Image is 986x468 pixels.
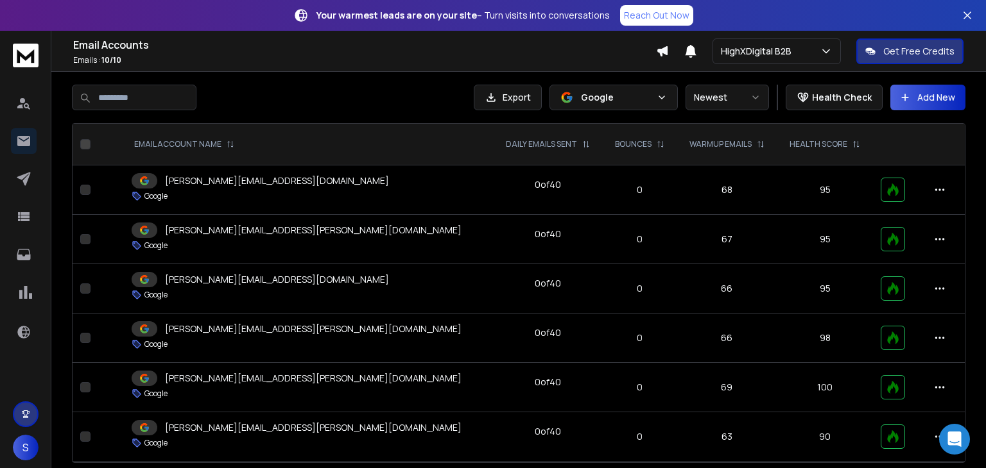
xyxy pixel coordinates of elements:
[165,322,462,335] p: [PERSON_NAME][EMAIL_ADDRESS][PERSON_NAME][DOMAIN_NAME]
[144,339,168,349] p: Google
[777,264,872,313] td: 95
[890,85,965,110] button: Add New
[144,191,168,201] p: Google
[165,273,389,286] p: [PERSON_NAME][EMAIL_ADDRESS][DOMAIN_NAME]
[101,54,121,65] span: 10 / 10
[13,435,39,460] button: S
[144,389,168,399] p: Google
[610,331,669,344] p: 0
[165,372,462,385] p: [PERSON_NAME][EMAIL_ADDRESS][PERSON_NAME][DOMAIN_NAME]
[812,91,872,104] p: Health Check
[615,139,652,149] p: BOUNCES
[144,240,168,251] p: Google
[165,421,462,434] p: [PERSON_NAME][EMAIL_ADDRESS][PERSON_NAME][DOMAIN_NAME]
[786,85,883,110] button: Health Check
[610,381,669,394] p: 0
[610,430,669,443] p: 0
[856,38,964,64] button: Get Free Credits
[883,45,955,58] p: Get Free Credits
[610,233,669,246] p: 0
[610,183,669,196] p: 0
[721,45,797,58] p: HighXDigital B2B
[535,376,561,389] div: 0 of 40
[535,228,561,240] div: 0 of 40
[13,44,39,67] img: logo
[777,165,872,215] td: 95
[535,326,561,339] div: 0 of 40
[535,277,561,290] div: 0 of 40
[677,215,777,264] td: 67
[677,165,777,215] td: 68
[777,412,872,462] td: 90
[165,224,462,237] p: [PERSON_NAME][EMAIL_ADDRESS][PERSON_NAME][DOMAIN_NAME]
[535,178,561,191] div: 0 of 40
[777,363,872,412] td: 100
[620,5,693,26] a: Reach Out Now
[610,282,669,295] p: 0
[939,424,970,455] div: Open Intercom Messenger
[316,9,610,22] p: – Turn visits into conversations
[144,438,168,448] p: Google
[686,85,769,110] button: Newest
[506,139,577,149] p: DAILY EMAILS SENT
[677,313,777,363] td: 66
[73,55,656,65] p: Emails :
[144,290,168,300] p: Google
[535,425,561,438] div: 0 of 40
[777,215,872,264] td: 95
[165,174,389,187] p: [PERSON_NAME][EMAIL_ADDRESS][DOMAIN_NAME]
[677,412,777,462] td: 63
[624,9,689,22] p: Reach Out Now
[677,264,777,313] td: 66
[316,9,477,21] strong: Your warmest leads are on your site
[790,139,847,149] p: HEALTH SCORE
[677,363,777,412] td: 69
[134,139,234,149] div: EMAIL ACCOUNT NAME
[581,91,652,104] p: Google
[777,313,872,363] td: 98
[73,37,656,53] h1: Email Accounts
[474,85,542,110] button: Export
[689,139,752,149] p: WARMUP EMAILS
